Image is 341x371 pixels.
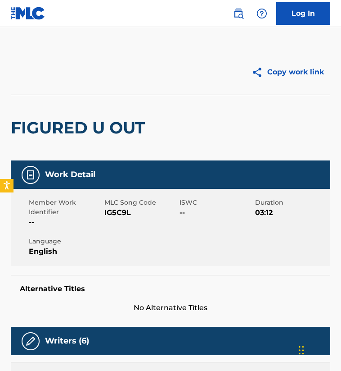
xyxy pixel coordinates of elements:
img: search [233,8,244,19]
h5: Alternative Titles [20,284,321,293]
span: English [29,246,102,257]
img: Writers [25,336,36,347]
span: Member Work Identifier [29,198,102,217]
span: 03:12 [255,207,328,218]
h2: FIGURED U OUT [11,118,149,138]
img: help [256,8,267,19]
div: Help [253,5,271,23]
span: No Alternative Titles [11,302,330,313]
img: Work Detail [25,169,36,180]
a: Log In [276,2,330,25]
h5: Writers (6) [45,336,89,346]
button: Copy work link [245,61,330,83]
img: MLC Logo [11,7,45,20]
div: Drag [299,337,304,364]
span: Duration [255,198,328,207]
span: Language [29,237,102,246]
iframe: Chat Widget [296,328,341,371]
span: ISWC [179,198,253,207]
img: Copy work link [251,67,267,78]
span: -- [179,207,253,218]
span: MLC Song Code [104,198,178,207]
span: -- [29,217,102,228]
span: IG5C9L [104,207,178,218]
a: Public Search [229,5,247,23]
h5: Work Detail [45,169,95,180]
